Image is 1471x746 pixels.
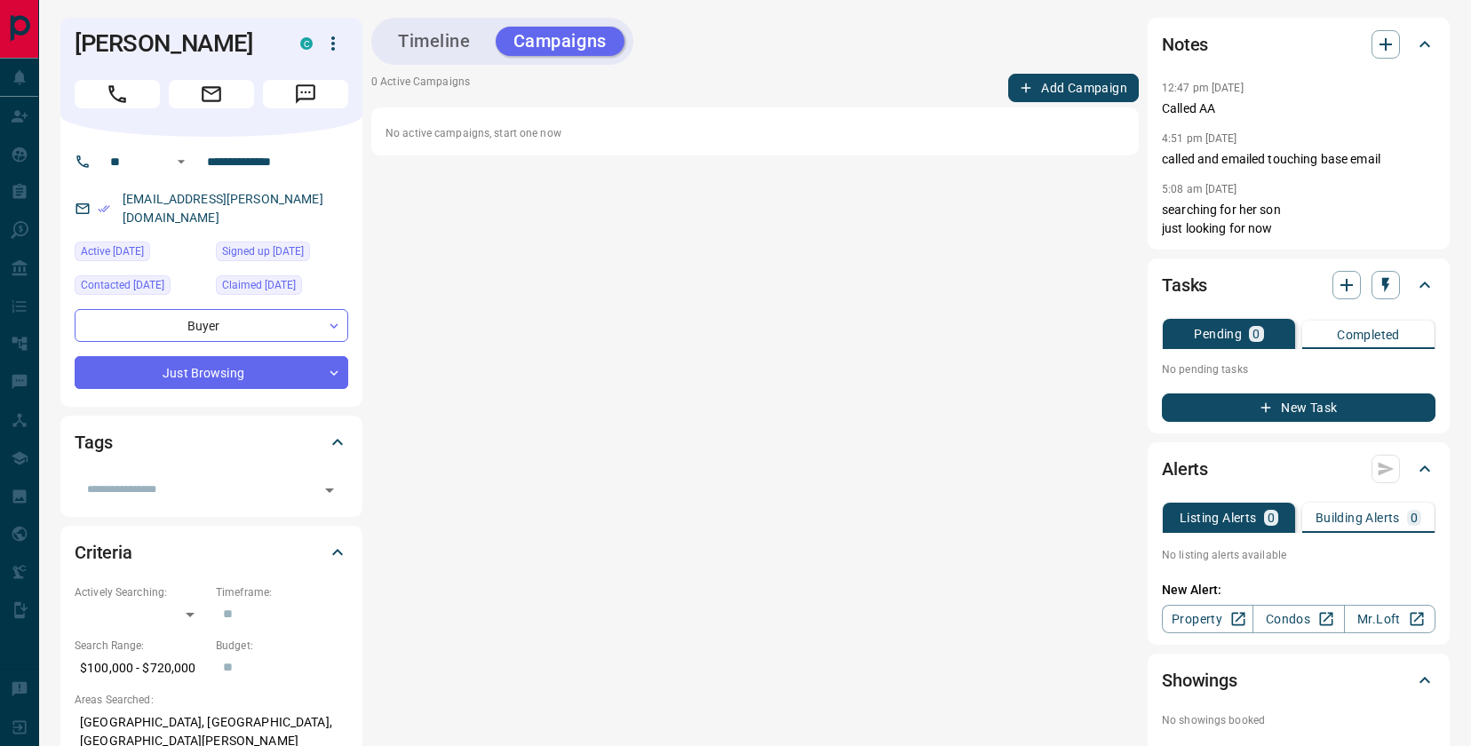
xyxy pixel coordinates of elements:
[81,242,144,260] span: Active [DATE]
[123,192,323,225] a: [EMAIL_ADDRESS][PERSON_NAME][DOMAIN_NAME]
[1162,659,1435,702] div: Showings
[1194,328,1242,340] p: Pending
[1162,132,1237,145] p: 4:51 pm [DATE]
[75,421,348,464] div: Tags
[75,29,274,58] h1: [PERSON_NAME]
[1162,712,1435,728] p: No showings booked
[1162,264,1435,306] div: Tasks
[1162,271,1207,299] h2: Tasks
[169,80,254,108] span: Email
[222,242,304,260] span: Signed up [DATE]
[1162,201,1435,238] p: searching for her son just looking for now
[496,27,624,56] button: Campaigns
[1316,512,1400,524] p: Building Alerts
[216,242,348,266] div: Sat Dec 26 2020
[1252,328,1260,340] p: 0
[75,538,132,567] h2: Criteria
[1008,74,1139,102] button: Add Campaign
[1337,329,1400,341] p: Completed
[1162,356,1435,383] p: No pending tasks
[1162,30,1208,59] h2: Notes
[75,275,207,300] div: Mon May 02 2022
[216,275,348,300] div: Tue Dec 29 2020
[1162,605,1253,633] a: Property
[1162,183,1237,195] p: 5:08 am [DATE]
[1162,581,1435,599] p: New Alert:
[75,356,348,389] div: Just Browsing
[216,584,348,600] p: Timeframe:
[263,80,348,108] span: Message
[1268,512,1275,524] p: 0
[1252,605,1344,633] a: Condos
[1162,393,1435,422] button: New Task
[222,276,296,294] span: Claimed [DATE]
[75,531,348,574] div: Criteria
[1411,512,1418,524] p: 0
[75,638,207,654] p: Search Range:
[75,428,112,456] h2: Tags
[216,638,348,654] p: Budget:
[171,151,192,172] button: Open
[75,692,348,708] p: Areas Searched:
[81,276,164,294] span: Contacted [DATE]
[371,74,470,102] p: 0 Active Campaigns
[300,37,313,50] div: condos.ca
[1162,455,1208,483] h2: Alerts
[1162,448,1435,490] div: Alerts
[75,584,207,600] p: Actively Searching:
[1162,99,1435,118] p: Called AA
[1180,512,1257,524] p: Listing Alerts
[75,654,207,683] p: $100,000 - $720,000
[75,80,160,108] span: Call
[1162,82,1244,94] p: 12:47 pm [DATE]
[1162,150,1435,169] p: called and emailed touching base email
[1162,666,1237,694] h2: Showings
[75,309,348,342] div: Buyer
[317,478,342,503] button: Open
[1162,23,1435,66] div: Notes
[386,125,1125,141] p: No active campaigns, start one now
[75,242,207,266] div: Mon Jul 21 2025
[1162,547,1435,563] p: No listing alerts available
[98,202,110,215] svg: Email Verified
[380,27,489,56] button: Timeline
[1344,605,1435,633] a: Mr.Loft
